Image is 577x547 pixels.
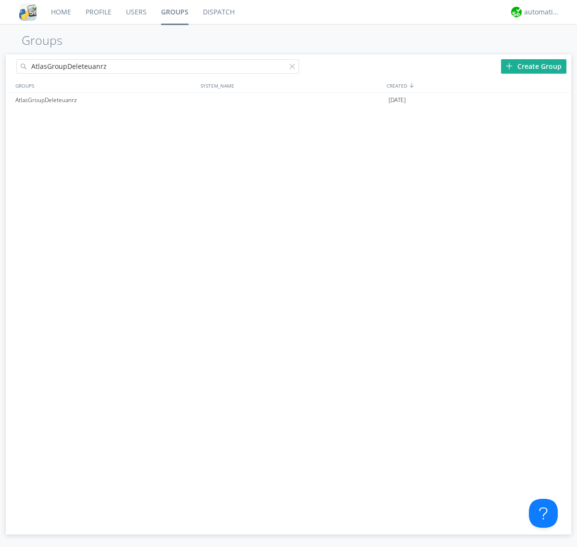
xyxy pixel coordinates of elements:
div: GROUPS [13,78,196,92]
div: automation+atlas [524,7,560,17]
div: AtlasGroupDeleteuanrz [13,93,198,107]
a: AtlasGroupDeleteuanrz[DATE] [6,93,571,107]
div: SYSTEM_NAME [198,78,384,92]
img: d2d01cd9b4174d08988066c6d424eccd [511,7,522,17]
span: [DATE] [389,93,406,107]
input: Search groups [16,59,299,74]
img: cddb5a64eb264b2086981ab96f4c1ba7 [19,3,37,21]
iframe: Toggle Customer Support [529,499,558,528]
img: plus.svg [506,63,513,69]
div: Create Group [501,59,566,74]
div: CREATED [384,78,571,92]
